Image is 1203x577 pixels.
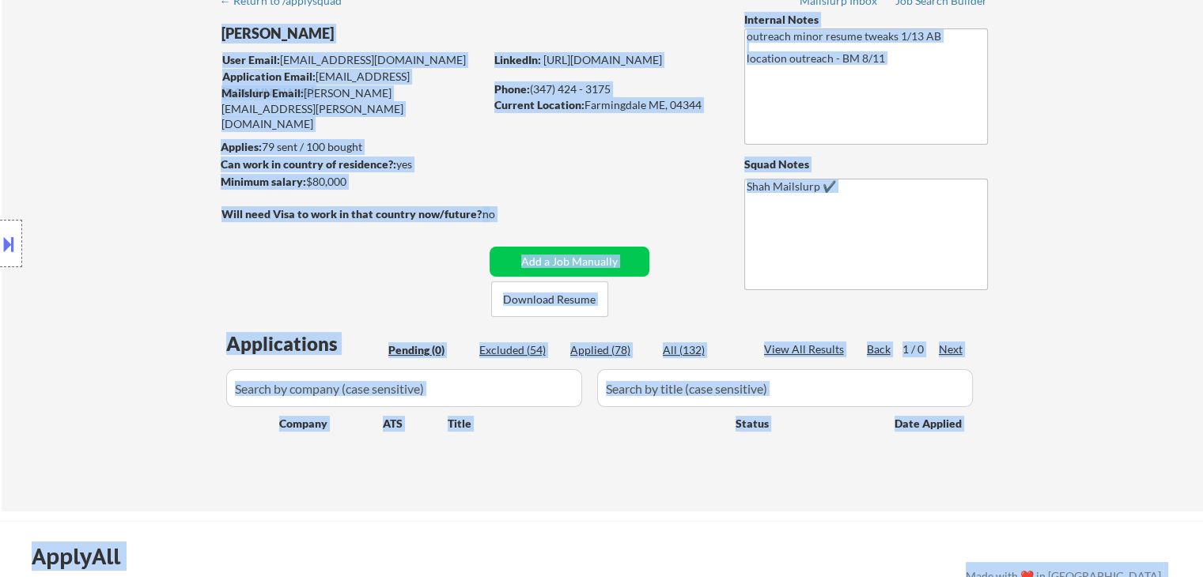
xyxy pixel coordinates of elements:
div: Company [279,416,383,432]
div: [EMAIL_ADDRESS][DOMAIN_NAME] [222,52,484,68]
div: Internal Notes [744,12,988,28]
div: [PERSON_NAME] [221,24,547,43]
div: (347) 424 - 3175 [494,81,718,97]
div: no [482,206,528,222]
strong: Phone: [494,82,530,96]
strong: Current Location: [494,98,584,111]
button: Add a Job Manually [490,247,649,277]
div: Date Applied [895,416,964,432]
div: yes [221,157,479,172]
strong: LinkedIn: [494,53,541,66]
div: View All Results [764,341,849,357]
strong: Can work in country of residence?: [221,157,396,171]
input: Search by company (case sensitive) [226,369,582,407]
div: Applications [226,334,383,353]
div: $80,000 [221,174,484,190]
div: Next [939,341,964,357]
button: Download Resume [491,281,608,317]
div: Pending (0) [388,342,467,358]
strong: Application Email: [222,70,316,83]
div: Squad Notes [744,157,988,172]
div: All (132) [663,342,742,358]
div: ApplyAll [32,543,138,570]
strong: Will need Visa to work in that country now/future?: [221,207,485,221]
div: Excluded (54) [479,342,558,358]
div: ATS [383,416,448,432]
div: Title [448,416,721,432]
div: Back [867,341,892,357]
div: 79 sent / 100 bought [221,139,484,155]
div: Applied (78) [570,342,649,358]
div: Status [736,409,872,437]
div: [EMAIL_ADDRESS][DOMAIN_NAME] [222,69,484,100]
div: Farmingdale ME, 04344 [494,97,718,113]
div: 1 / 0 [902,341,939,357]
strong: User Email: [222,53,280,66]
strong: Mailslurp Email: [221,86,304,100]
input: Search by title (case sensitive) [597,369,973,407]
div: [PERSON_NAME][EMAIL_ADDRESS][PERSON_NAME][DOMAIN_NAME] [221,85,484,132]
a: [URL][DOMAIN_NAME] [543,53,662,66]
